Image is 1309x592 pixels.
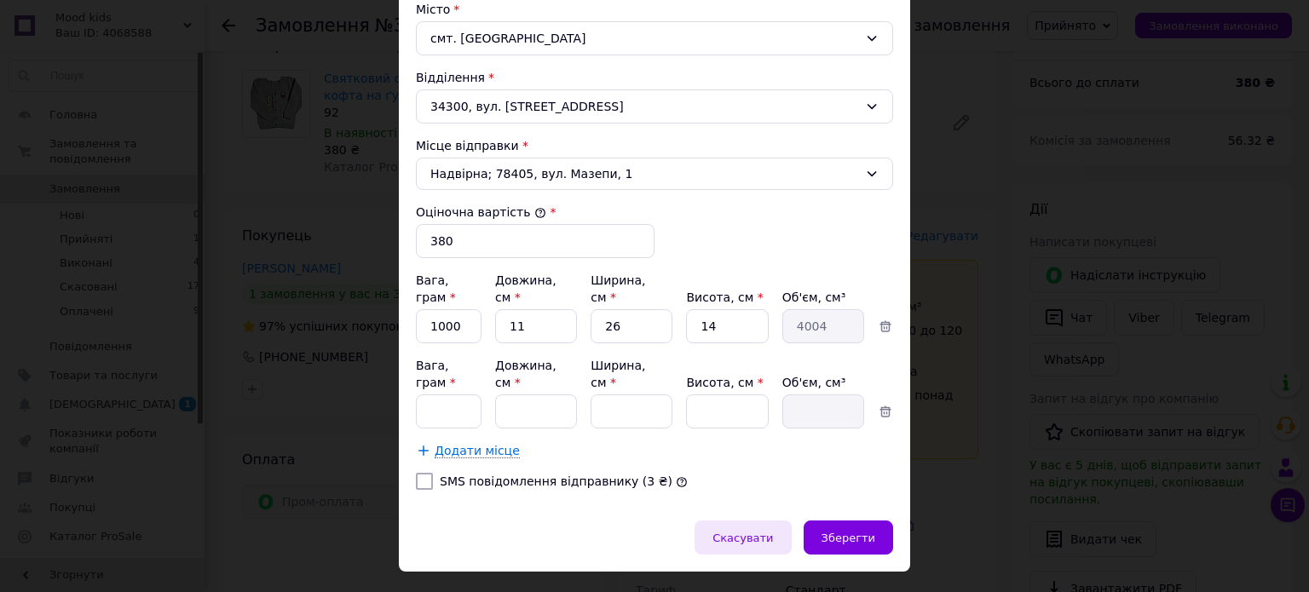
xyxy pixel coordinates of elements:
[416,89,893,124] div: 34300, вул. [STREET_ADDRESS]
[591,359,645,389] label: Ширина, см
[440,474,672,488] label: SMS повідомлення відправнику (3 ₴)
[782,374,864,391] div: Об'єм, см³
[416,359,456,389] label: Вага, грам
[430,165,858,182] span: Надвірна; 78405, вул. Мазепи, 1
[782,289,864,306] div: Об'єм, см³
[416,273,456,304] label: Вага, грам
[435,444,520,458] span: Додати місце
[416,21,893,55] div: смт. [GEOGRAPHIC_DATA]
[822,532,875,544] span: Зберегти
[416,69,893,86] div: Відділення
[495,273,556,304] label: Довжина, см
[495,359,556,389] label: Довжина, см
[686,376,763,389] label: Висота, см
[591,273,645,304] label: Ширина, см
[416,1,893,18] div: Місто
[416,137,893,154] div: Місце відправки
[686,290,763,304] label: Висота, см
[712,532,773,544] span: Скасувати
[416,205,546,219] label: Оціночна вартість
